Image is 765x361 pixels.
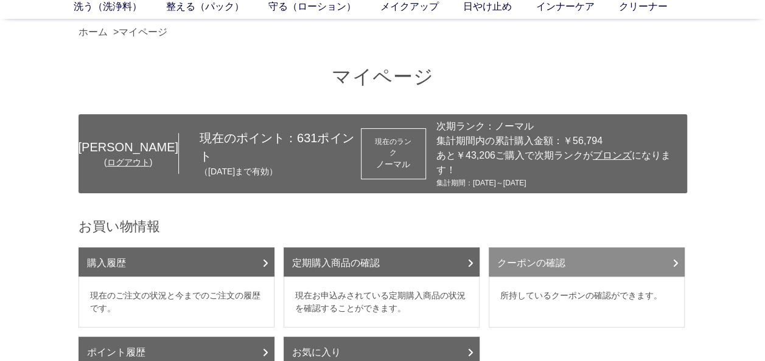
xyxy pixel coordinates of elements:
[436,177,681,188] div: 集計期間：[DATE]～[DATE]
[79,64,687,90] h1: マイページ
[372,158,414,171] div: ノーマル
[436,134,681,148] div: 集計期間内の累計購入金額：￥56,794
[372,136,414,158] dt: 現在のランク
[79,156,178,169] div: ( )
[79,138,178,156] div: [PERSON_NAME]
[179,129,361,178] div: 現在のポイント： ポイント
[79,218,687,235] h2: お買い物情報
[436,148,681,177] div: あと￥43,206ご購入で次期ランクが になります！
[489,247,685,277] a: クーポンの確認
[593,150,632,160] span: ブロンズ
[79,247,274,277] a: 購入履歴
[79,27,108,37] a: ホーム
[200,165,361,178] p: （[DATE]まで有効）
[489,277,685,328] dd: 所持しているクーポンの確認ができます。
[284,277,480,328] dd: 現在お申込みされている定期購入商品の状況を確認することができます。
[107,157,150,167] a: ログアウト
[297,131,317,145] span: 631
[113,25,170,40] li: >
[284,247,480,277] a: 定期購入商品の確認
[79,277,274,328] dd: 現在のご注文の状況と今までのご注文の履歴です。
[436,119,681,134] div: 次期ランク：ノーマル
[119,27,167,37] a: マイページ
